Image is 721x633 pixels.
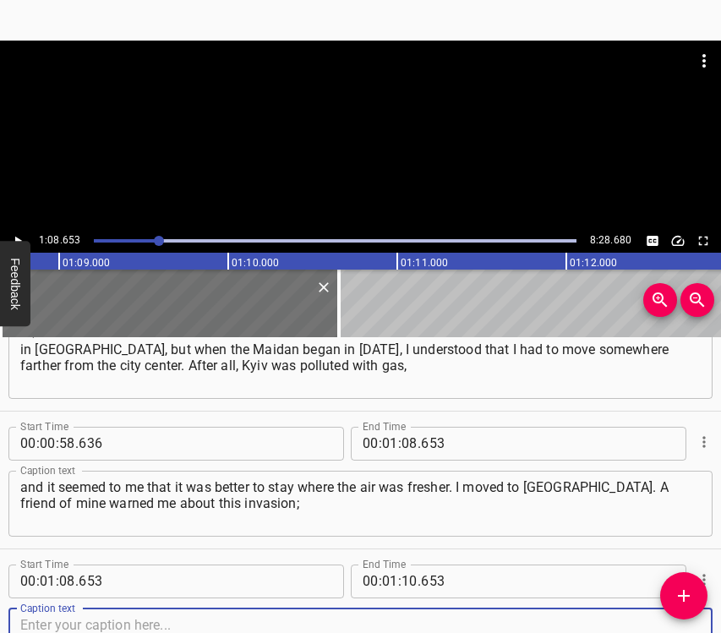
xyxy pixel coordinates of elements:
[401,565,418,598] input: 10
[398,565,401,598] span: :
[36,427,40,461] span: :
[20,341,701,390] textarea: in [GEOGRAPHIC_DATA], but when the Maidan began in [DATE], I understood that I had to move somewh...
[421,427,576,461] input: 653
[40,565,56,598] input: 01
[79,565,233,598] input: 653
[398,427,401,461] span: :
[379,565,382,598] span: :
[570,257,617,269] text: 01:12.000
[313,276,335,298] button: Delete
[667,230,689,252] button: Change Playback Speed
[20,427,36,461] input: 00
[56,565,59,598] span: :
[59,427,75,461] input: 58
[660,572,707,619] button: Add Cue
[36,565,40,598] span: :
[363,565,379,598] input: 00
[20,479,701,527] textarea: and it seemed to me that it was better to stay where the air was fresher. I moved to [GEOGRAPHIC_...
[382,427,398,461] input: 01
[94,239,576,243] div: Play progress
[75,565,79,598] span: .
[693,420,713,464] div: Cue Options
[693,558,713,602] div: Cue Options
[693,569,715,591] button: Cue Options
[421,565,576,598] input: 653
[313,276,332,298] div: Delete Cue
[75,427,79,461] span: .
[382,565,398,598] input: 01
[692,230,714,252] button: Toggle fullscreen
[642,230,664,252] div: Hide/Show Captions
[642,230,664,252] button: Toggle captions
[232,257,279,269] text: 01:10.000
[20,565,36,598] input: 00
[418,427,421,461] span: .
[79,427,233,461] input: 636
[39,234,80,246] span: 1:08.653
[401,427,418,461] input: 08
[63,257,110,269] text: 01:09.000
[643,283,677,317] button: Zoom In
[418,565,421,598] span: .
[59,565,75,598] input: 08
[401,257,448,269] text: 01:11.000
[363,427,379,461] input: 00
[56,427,59,461] span: :
[693,431,715,453] button: Cue Options
[680,283,714,317] button: Zoom Out
[379,427,382,461] span: :
[590,234,631,246] span: Video Duration
[7,230,29,252] button: Play/Pause
[40,427,56,461] input: 00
